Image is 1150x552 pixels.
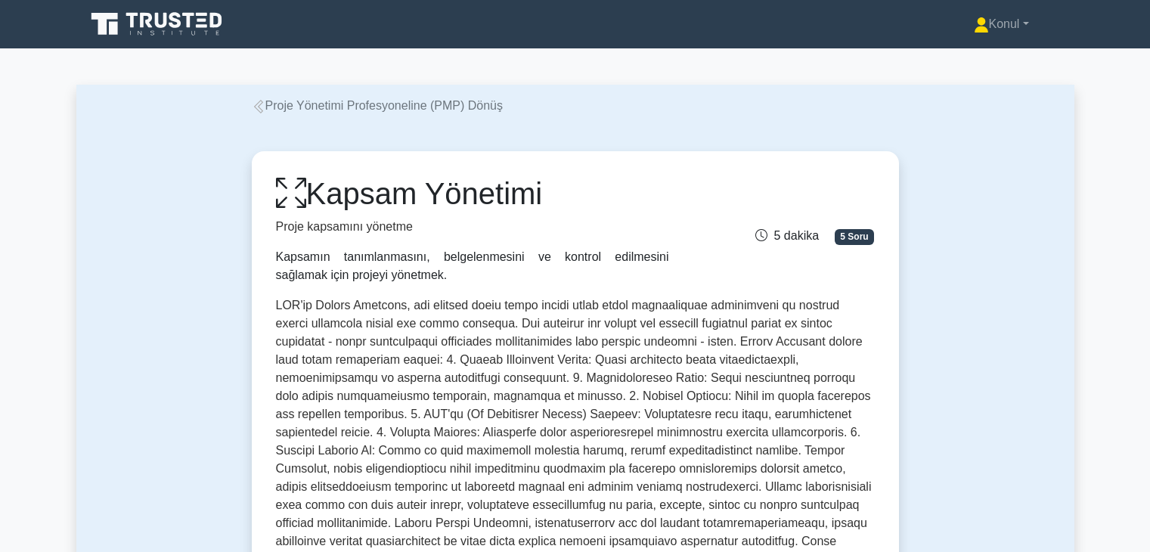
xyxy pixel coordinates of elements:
font: Proje Yönetimi Profesyoneline (PMP) Dönüş [265,99,504,112]
font: Kapsamın tanımlanmasını, belgelenmesini ve kontrol edilmesini sağlamak için projeyi yönetmek. [276,250,669,281]
font: 5 dakika [773,229,819,242]
font: Kapsam Yönetimi [306,177,543,210]
a: Konul [938,9,1065,39]
font: 5 Soru [840,231,868,242]
font: Konul [989,17,1020,30]
a: Proje Yönetimi Profesyoneline (PMP) Dönüş [252,99,504,112]
font: Proje kapsamını yönetme [276,220,413,233]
